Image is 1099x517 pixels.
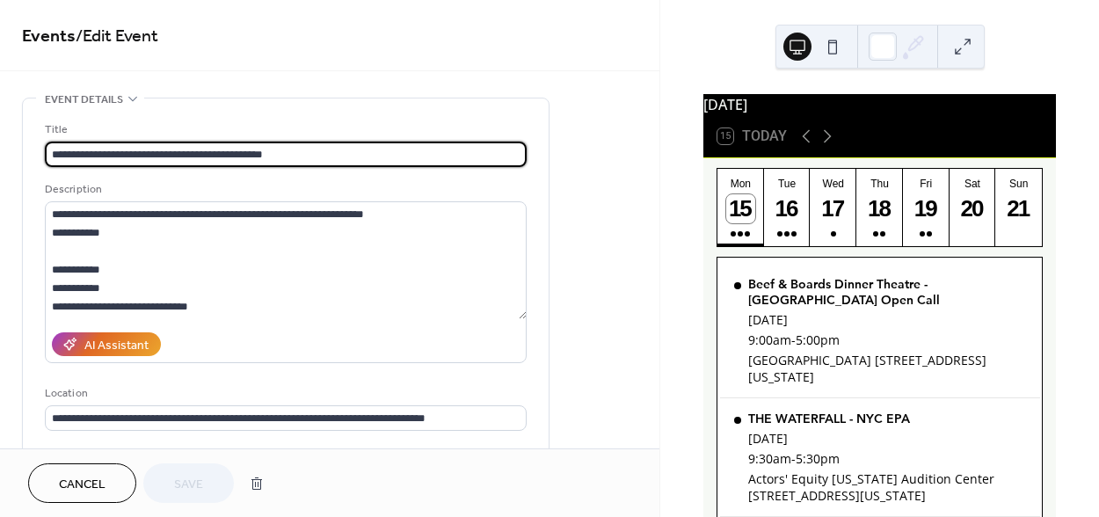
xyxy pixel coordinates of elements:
[84,337,149,355] div: AI Assistant
[1004,194,1033,223] div: 21
[791,331,796,348] span: -
[22,19,76,54] a: Events
[748,331,791,348] span: 9:00am
[45,180,523,199] div: Description
[59,476,106,494] span: Cancel
[748,470,1026,504] div: Actors' Equity [US_STATE] Audition Center [STREET_ADDRESS][US_STATE]
[810,169,856,246] button: Wed17
[45,384,523,403] div: Location
[955,178,991,190] div: Sat
[796,331,840,348] span: 5:00pm
[791,450,796,467] span: -
[748,311,1026,328] div: [DATE]
[45,91,123,109] span: Event details
[796,450,840,467] span: 5:30pm
[45,120,523,139] div: Title
[865,194,894,223] div: 18
[703,94,1056,115] div: [DATE]
[903,169,950,246] button: Fri19
[815,178,851,190] div: Wed
[819,194,848,223] div: 17
[748,430,1026,447] div: [DATE]
[28,463,136,503] button: Cancel
[717,169,764,246] button: Mon15
[748,450,791,467] span: 9:30am
[748,276,1026,308] div: Beef & Boards Dinner Theatre - [GEOGRAPHIC_DATA] Open Call
[769,178,805,190] div: Tue
[76,19,158,54] span: / Edit Event
[52,332,161,356] button: AI Assistant
[958,194,987,223] div: 20
[862,178,898,190] div: Thu
[726,194,755,223] div: 15
[66,446,163,464] span: Link to Google Maps
[912,194,941,223] div: 19
[995,169,1042,246] button: Sun21
[723,178,759,190] div: Mon
[764,169,811,246] button: Tue16
[773,194,802,223] div: 16
[1001,178,1037,190] div: Sun
[856,169,903,246] button: Thu18
[748,411,1026,426] div: THE WATERFALL - NYC EPA
[908,178,944,190] div: Fri
[950,169,996,246] button: Sat20
[748,352,1026,385] div: [GEOGRAPHIC_DATA] [STREET_ADDRESS][US_STATE]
